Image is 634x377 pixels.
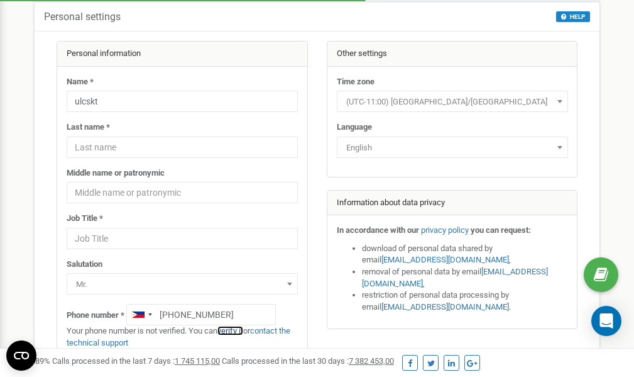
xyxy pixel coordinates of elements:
[381,255,509,264] a: [EMAIL_ADDRESS][DOMAIN_NAME]
[71,276,293,293] span: Mr.
[341,139,564,157] span: English
[337,225,419,235] strong: In accordance with our
[67,310,124,322] label: Phone number *
[67,326,290,347] a: contact the technical support
[67,259,102,271] label: Salutation
[44,11,121,23] h5: Personal settings
[67,273,298,295] span: Mr.
[556,11,590,22] button: HELP
[591,306,621,336] div: Open Intercom Messenger
[67,182,298,203] input: Middle name or patronymic
[471,225,531,235] strong: you can request:
[67,137,298,158] input: Last name
[362,243,568,266] li: download of personal data shared by email ,
[327,42,577,67] div: Other settings
[362,290,568,313] li: restriction of personal data processing by email .
[67,325,298,349] p: Your phone number is not verified. You can or
[52,356,220,366] span: Calls processed in the last 7 days :
[127,305,156,325] div: Telephone country code
[67,228,298,249] input: Job Title
[337,121,372,133] label: Language
[349,356,394,366] u: 7 382 453,00
[327,191,577,216] div: Information about data privacy
[57,42,307,67] div: Personal information
[337,91,568,112] span: (UTC-11:00) Pacific/Midway
[421,225,469,235] a: privacy policy
[67,167,165,179] label: Middle name or patronymic
[381,302,509,312] a: [EMAIL_ADDRESS][DOMAIN_NAME]
[67,121,110,133] label: Last name *
[67,91,298,112] input: Name
[217,326,243,335] a: verify it
[222,356,394,366] span: Calls processed in the last 30 days :
[337,137,568,158] span: English
[6,340,36,371] button: Open CMP widget
[67,213,103,225] label: Job Title *
[341,93,564,111] span: (UTC-11:00) Pacific/Midway
[175,356,220,366] u: 1 745 115,00
[126,304,276,325] input: +1-800-555-55-55
[337,76,374,88] label: Time zone
[362,267,548,288] a: [EMAIL_ADDRESS][DOMAIN_NAME]
[362,266,568,290] li: removal of personal data by email ,
[67,76,94,88] label: Name *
